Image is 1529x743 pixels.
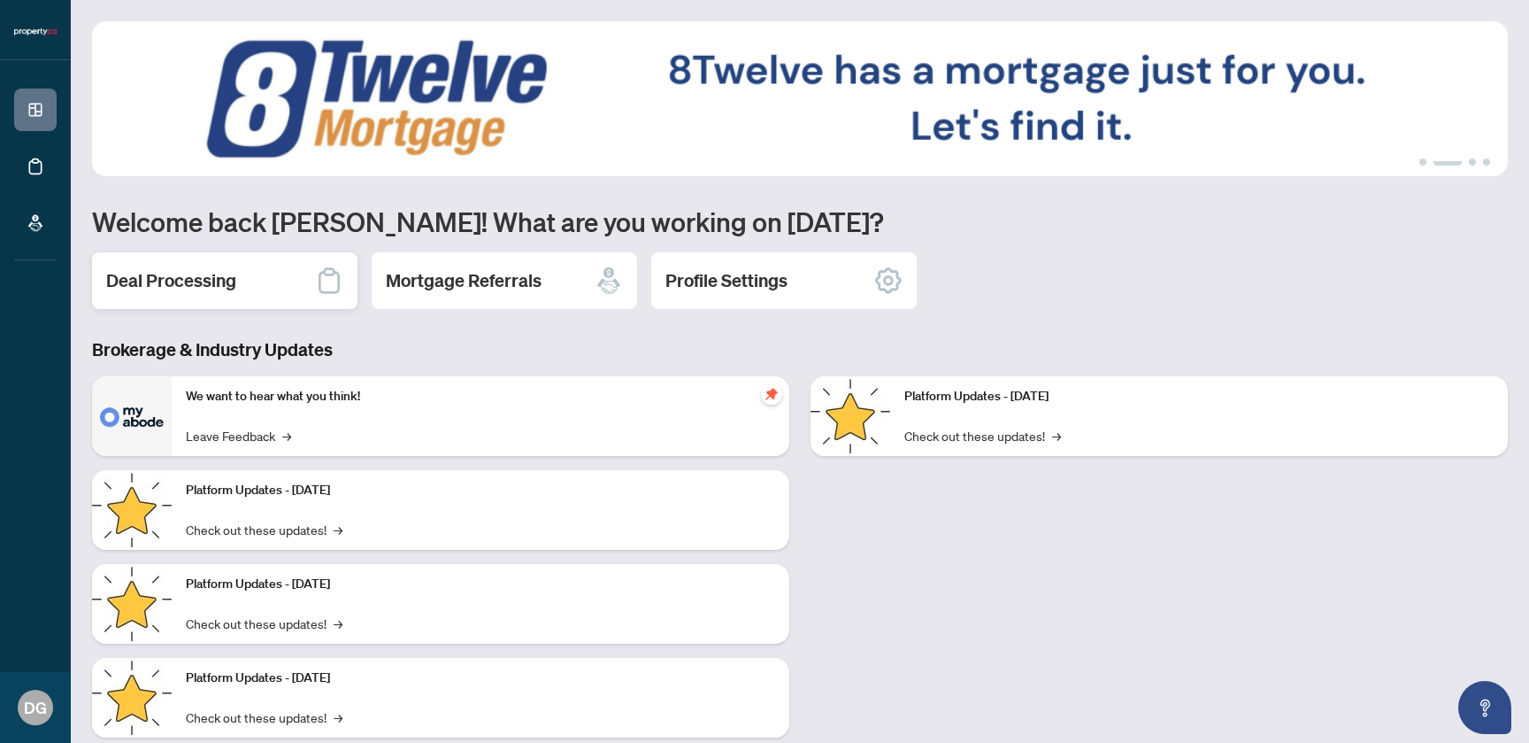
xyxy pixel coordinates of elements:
h1: Welcome back [PERSON_NAME]! What are you working on [DATE]? [92,205,1508,238]
img: Platform Updates - July 8, 2025 [92,658,172,738]
span: → [334,614,342,633]
img: Platform Updates - June 23, 2025 [811,376,890,456]
span: → [334,520,342,539]
h2: Mortgage Referrals [386,268,542,293]
p: Platform Updates - [DATE] [186,575,775,594]
button: 4 [1483,159,1490,166]
a: Leave Feedback→ [186,426,291,445]
p: We want to hear what you think! [186,387,775,406]
button: 2 [1433,159,1462,166]
p: Platform Updates - [DATE] [904,387,1494,406]
a: Check out these updates!→ [186,708,342,727]
span: → [282,426,291,445]
p: Platform Updates - [DATE] [186,669,775,688]
img: Platform Updates - September 16, 2025 [92,470,172,550]
img: We want to hear what you think! [92,376,172,456]
span: → [334,708,342,727]
button: Open asap [1458,681,1511,734]
a: Check out these updates!→ [186,614,342,633]
img: logo [14,27,57,37]
img: Platform Updates - July 21, 2025 [92,564,172,644]
span: DG [24,695,47,720]
span: pushpin [761,383,782,405]
h3: Brokerage & Industry Updates [92,337,1508,362]
button: 1 [1419,159,1426,166]
a: Check out these updates!→ [186,520,342,539]
img: Slide 1 [92,21,1508,176]
h2: Profile Settings [665,268,788,293]
span: → [1052,426,1061,445]
h2: Deal Processing [106,268,236,293]
a: Check out these updates!→ [904,426,1061,445]
button: 3 [1469,159,1476,166]
p: Platform Updates - [DATE] [186,481,775,500]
